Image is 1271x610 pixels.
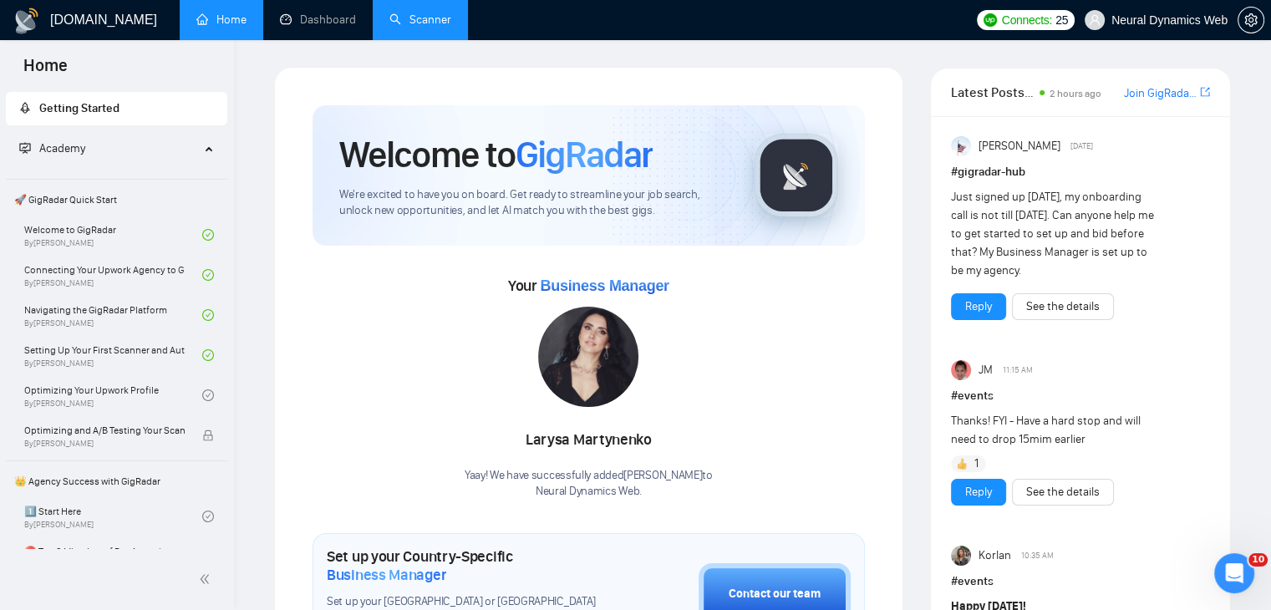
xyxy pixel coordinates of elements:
[24,257,202,293] a: Connecting Your Upwork Agency to GigRadarBy[PERSON_NAME]
[951,479,1006,506] button: Reply
[202,511,214,522] span: check-circle
[202,269,214,281] span: check-circle
[202,229,214,241] span: check-circle
[280,13,356,27] a: dashboardDashboard
[951,572,1210,591] h1: # events
[978,137,1060,155] span: [PERSON_NAME]
[1012,293,1114,320] button: See the details
[465,426,713,455] div: Larysa Martynenko
[1124,84,1197,103] a: Join GigRadar Slack Community
[199,571,216,587] span: double-left
[24,439,185,449] span: By [PERSON_NAME]
[24,337,202,374] a: Setting Up Your First Scanner and Auto-BidderBy[PERSON_NAME]
[951,412,1158,449] div: Thanks! FYI - Have a hard stop and will need to drop 15mim earlier
[1070,139,1093,154] span: [DATE]
[538,307,638,407] img: 1686860620838-99.jpg
[956,458,968,470] img: 👍
[339,187,728,219] span: We're excited to have you on board. Get ready to streamline your job search, unlock new opportuni...
[19,142,31,154] span: fund-projection-screen
[755,134,838,217] img: gigradar-logo.png
[978,546,1010,565] span: Korlan
[951,360,971,380] img: JM
[1238,7,1264,33] button: setting
[951,188,1158,280] div: Just signed up [DATE], my onboarding call is not till [DATE]. Can anyone help me to get started t...
[202,389,214,401] span: check-circle
[951,163,1210,181] h1: # gigradar-hub
[1026,483,1100,501] a: See the details
[1021,548,1054,563] span: 10:35 AM
[19,141,85,155] span: Academy
[8,183,226,216] span: 🚀 GigRadar Quick Start
[516,132,653,177] span: GigRadar
[24,498,202,535] a: 1️⃣ Start HereBy[PERSON_NAME]
[10,53,81,89] span: Home
[1214,553,1254,593] iframe: Intercom live chat
[202,430,214,441] span: lock
[540,277,669,294] span: Business Manager
[951,293,1006,320] button: Reply
[202,309,214,321] span: check-circle
[24,216,202,253] a: Welcome to GigRadarBy[PERSON_NAME]
[24,422,185,439] span: Optimizing and A/B Testing Your Scanner for Better Results
[1238,13,1264,27] a: setting
[339,132,653,177] h1: Welcome to
[1003,363,1033,378] span: 11:15 AM
[965,297,992,316] a: Reply
[389,13,451,27] a: searchScanner
[1089,14,1101,26] span: user
[951,136,971,156] img: Anisuzzaman Khan
[327,566,446,584] span: Business Manager
[13,8,40,34] img: logo
[974,455,979,472] span: 1
[465,484,713,500] p: Neural Dynamics Web .
[465,468,713,500] div: Yaay! We have successfully added [PERSON_NAME] to
[951,387,1210,405] h1: # events
[1050,88,1101,99] span: 2 hours ago
[951,546,971,566] img: Korlan
[24,543,185,560] span: ⛔ Top 3 Mistakes of Pro Agencies
[39,141,85,155] span: Academy
[984,13,997,27] img: upwork-logo.png
[327,547,615,584] h1: Set up your Country-Specific
[1200,84,1210,100] a: export
[1002,11,1052,29] span: Connects:
[6,92,227,125] li: Getting Started
[19,102,31,114] span: rocket
[24,297,202,333] a: Navigating the GigRadar PlatformBy[PERSON_NAME]
[1026,297,1100,316] a: See the details
[1248,553,1268,567] span: 10
[1238,13,1263,27] span: setting
[39,101,119,115] span: Getting Started
[978,361,992,379] span: JM
[1055,11,1068,29] span: 25
[8,465,226,498] span: 👑 Agency Success with GigRadar
[1200,85,1210,99] span: export
[508,277,669,295] span: Your
[729,585,821,603] div: Contact our team
[1012,479,1114,506] button: See the details
[951,82,1035,103] span: Latest Posts from the GigRadar Community
[196,13,247,27] a: homeHome
[965,483,992,501] a: Reply
[24,377,202,414] a: Optimizing Your Upwork ProfileBy[PERSON_NAME]
[202,349,214,361] span: check-circle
